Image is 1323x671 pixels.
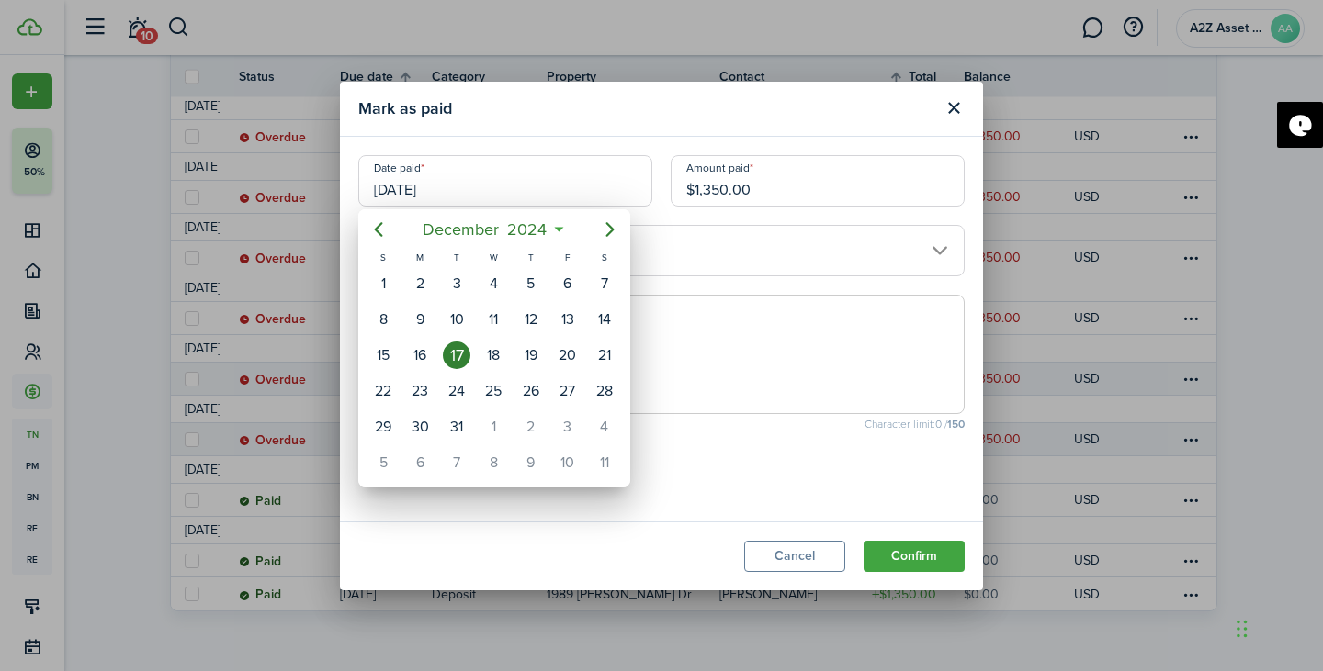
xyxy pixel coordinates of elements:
[517,270,545,297] div: Thursday, December 5, 2024
[369,377,397,405] div: Sunday, December 22, 2024
[517,449,545,476] div: Thursday, January 9, 2025
[406,413,434,441] div: Monday, December 30, 2024
[517,341,545,369] div: Thursday, December 19, 2024
[591,341,618,369] div: Saturday, December 21, 2024
[365,250,401,265] div: S
[406,341,434,369] div: Monday, December 16, 2024
[554,449,582,476] div: Friday, January 10, 2025
[419,213,503,246] span: December
[480,270,507,297] div: Wednesday, December 4, 2024
[591,306,618,333] div: Saturday, December 14, 2024
[480,341,507,369] div: Wednesday, December 18, 2024
[554,270,582,297] div: Friday, December 6, 2024
[406,449,434,476] div: Monday, January 6, 2025
[503,213,551,246] span: 2024
[517,413,545,441] div: Thursday, January 2, 2025
[406,306,434,333] div: Monday, December 9, 2024
[586,250,623,265] div: S
[443,377,470,405] div: Tuesday, December 24, 2024
[480,413,507,441] div: Wednesday, January 1, 2025
[517,377,545,405] div: Thursday, December 26, 2024
[480,377,507,405] div: Wednesday, December 25, 2024
[480,449,507,476] div: Wednesday, January 8, 2025
[475,250,512,265] div: W
[554,377,582,405] div: Friday, December 27, 2024
[513,250,549,265] div: T
[591,270,618,297] div: Saturday, December 7, 2024
[406,270,434,297] div: Monday, December 2, 2024
[369,306,397,333] div: Sunday, December 8, 2024
[406,377,434,405] div: Monday, December 23, 2024
[369,270,397,297] div: Sunday, December 1, 2024
[554,306,582,333] div: Friday, December 13, 2024
[360,211,397,248] mbsc-button: Previous page
[517,306,545,333] div: Thursday, December 12, 2024
[443,306,470,333] div: Tuesday, December 10, 2024
[369,413,397,441] div: Sunday, December 29, 2024
[443,449,470,476] div: Tuesday, January 7, 2025
[443,270,470,297] div: Tuesday, December 3, 2024
[554,341,582,369] div: Friday, December 20, 2024
[480,306,507,333] div: Wednesday, December 11, 2024
[549,250,586,265] div: F
[592,211,628,248] mbsc-button: Next page
[443,341,470,369] div: Tuesday, December 17, 2024
[554,413,582,441] div: Friday, January 3, 2025
[591,449,618,476] div: Saturday, January 11, 2025
[591,413,618,441] div: Saturday, January 4, 2025
[369,341,397,369] div: Sunday, December 15, 2024
[438,250,475,265] div: T
[369,449,397,476] div: Sunday, January 5, 2025
[443,413,470,441] div: Tuesday, December 31, 2024
[591,377,618,405] div: Saturday, December 28, 2024
[401,250,438,265] div: M
[412,213,559,246] mbsc-button: December2024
